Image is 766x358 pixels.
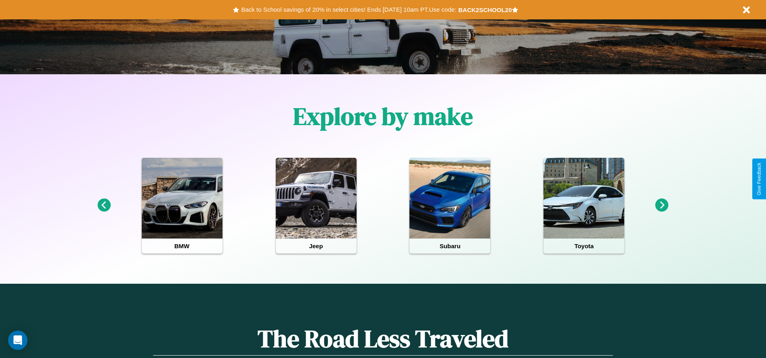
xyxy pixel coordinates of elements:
[756,163,762,195] div: Give Feedback
[458,6,512,13] b: BACK2SCHOOL20
[276,239,357,253] h4: Jeep
[153,322,613,356] h1: The Road Less Traveled
[142,239,222,253] h4: BMW
[544,239,624,253] h4: Toyota
[239,4,458,15] button: Back to School savings of 20% in select cities! Ends [DATE] 10am PT.Use code:
[293,100,473,133] h1: Explore by make
[409,239,490,253] h4: Subaru
[8,331,27,350] div: Open Intercom Messenger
